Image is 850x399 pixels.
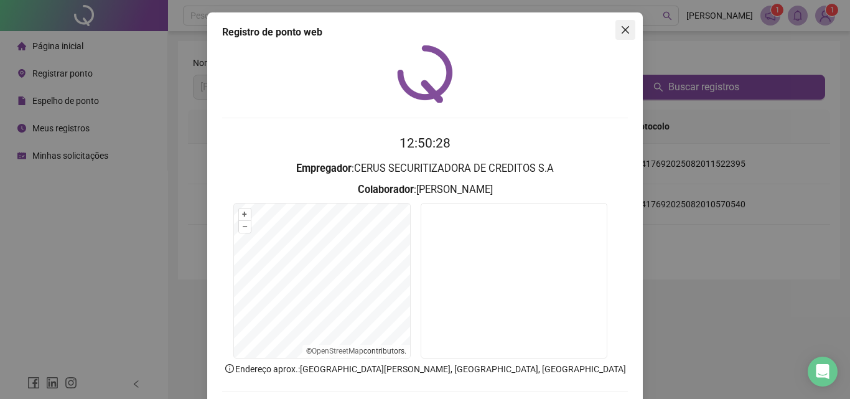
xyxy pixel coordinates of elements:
strong: Colaborador [358,184,414,195]
div: Open Intercom Messenger [808,357,838,387]
a: OpenStreetMap [312,347,363,355]
strong: Empregador [296,162,352,174]
p: Endereço aprox. : [GEOGRAPHIC_DATA][PERSON_NAME], [GEOGRAPHIC_DATA], [GEOGRAPHIC_DATA] [222,362,628,376]
div: Registro de ponto web [222,25,628,40]
button: Close [615,20,635,40]
span: info-circle [224,363,235,374]
button: + [239,209,251,220]
h3: : [PERSON_NAME] [222,182,628,198]
h3: : CERUS SECURITIZADORA DE CREDITOS S.A [222,161,628,177]
img: QRPoint [397,45,453,103]
button: – [239,221,251,233]
span: close [620,25,630,35]
li: © contributors. [306,347,406,355]
time: 12:50:28 [399,136,451,151]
